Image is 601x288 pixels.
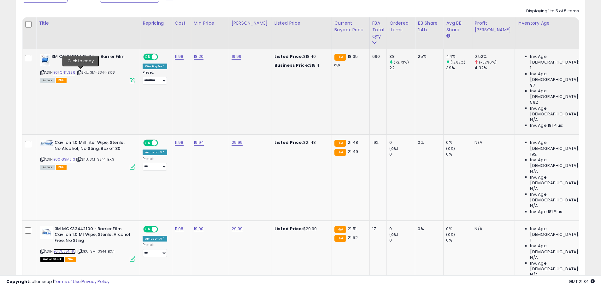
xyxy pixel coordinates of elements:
b: Cavilon 1.0 Milliliter Wipe, Sterile, No Alcohol, No Sting, Box of 30 [55,140,131,153]
div: Profit [PERSON_NAME] [474,20,512,33]
div: Min Price [194,20,226,27]
small: (0%) [446,232,455,237]
div: 0% [446,151,472,157]
a: 11.98 [175,139,184,146]
span: 1 [530,237,531,243]
a: 19.94 [194,139,204,146]
small: (-87.96%) [479,60,497,65]
a: B017U55NNQ [53,249,76,254]
small: FBA [334,226,346,233]
div: 39% [446,65,472,71]
div: 0% [418,140,439,145]
span: Inv. Age [DEMOGRAPHIC_DATA]: [530,140,588,151]
span: Inv. Age 181 Plus: [530,209,563,215]
span: Inv. Age [DEMOGRAPHIC_DATA]: [530,71,588,83]
div: ASIN: [40,54,135,83]
div: 0 [389,237,415,243]
div: Preset: [143,157,167,171]
b: 3M CAVILON NO-Sting Barrier Film [51,54,128,61]
a: 11.98 [175,53,184,60]
span: 97 [530,83,535,88]
div: ASIN: [40,140,135,169]
b: 3M MCK33442100 - Barrier Film Cavilon 1.0 Ml Wipe, Sterile, Alcohol Free, No Sting [55,226,131,245]
div: $21.48 [274,140,327,145]
span: ON [144,54,152,60]
small: (12.82%) [451,60,465,65]
b: Listed Price: [274,139,303,145]
div: 0 [389,151,415,157]
span: Inv. Age [DEMOGRAPHIC_DATA]: [530,226,588,237]
span: FBA [56,165,67,170]
div: $29.99 [274,226,327,232]
small: FBA [334,149,346,156]
small: FBA [334,54,346,61]
a: B07CNTLSS6 [53,70,75,75]
small: (0%) [389,146,398,151]
a: 19.90 [194,226,204,232]
b: Business Price: [274,62,309,68]
b: Listed Price: [274,226,303,232]
strong: Copyright [6,279,29,285]
span: 192 [530,151,536,157]
span: 18.35 [348,53,358,59]
div: Title [39,20,137,27]
span: 1 [530,65,531,71]
span: | SKU: 3M-3344-BX.4 [77,249,115,254]
span: N/A [530,255,538,260]
small: (72.73%) [394,60,409,65]
div: seller snap | | [6,279,109,285]
span: N/A [530,186,538,192]
span: 21.48 [348,139,358,145]
span: FBA [65,257,76,262]
small: FBA [334,235,346,242]
small: (0%) [446,146,455,151]
div: Avg BB Share [446,20,469,33]
a: Terms of Use [54,279,81,285]
div: 38 [389,54,415,59]
div: Ordered Items [389,20,412,33]
div: BB Share 24h. [418,20,441,33]
div: $18.40 [274,54,327,59]
div: N/A [474,226,510,232]
div: [PERSON_NAME] [232,20,269,27]
div: Current Buybox Price [334,20,367,33]
span: 21.52 [348,235,358,241]
div: Amazon AI * [143,236,167,242]
div: Win BuyBox * [143,64,167,69]
div: Repricing [143,20,169,27]
span: N/A [530,203,538,209]
span: Inv. Age [DEMOGRAPHIC_DATA]: [530,175,588,186]
div: 690 [372,54,382,59]
div: 4.32% [474,65,515,71]
img: 41H2yiN8gBL._SL40_.jpg [40,226,53,239]
a: B00IG3M5IS [53,157,75,162]
span: ON [144,226,152,232]
span: | SKU: 3M-3344-BX.8 [76,70,115,75]
div: 192 [372,140,382,145]
small: FBA [334,140,346,147]
span: Inv. Age [DEMOGRAPHIC_DATA]: [530,243,588,254]
span: N/A [530,117,538,123]
div: Preset: [143,243,167,257]
span: Inv. Age [DEMOGRAPHIC_DATA]: [530,157,588,169]
img: 313y6432QeL._SL40_.jpg [40,54,50,66]
small: Avg BB Share. [446,33,450,39]
span: All listings currently available for purchase on Amazon [40,78,55,83]
span: FBA [56,78,67,83]
span: Inv. Age [DEMOGRAPHIC_DATA]: [530,88,588,100]
span: 2025-09-17 21:34 GMT [569,279,595,285]
div: Displaying 1 to 5 of 5 items [526,8,579,14]
span: Inv. Age [DEMOGRAPHIC_DATA]-180: [530,106,588,117]
span: OFF [157,54,167,60]
div: N/A [474,140,510,145]
div: Amazon AI * [143,150,167,155]
span: OFF [157,140,167,146]
span: Inv. Age [DEMOGRAPHIC_DATA]-180: [530,192,588,203]
div: FBA Total Qty [372,20,384,40]
div: 0.52% [474,54,515,59]
b: Listed Price: [274,53,303,59]
div: Inventory Age [517,20,590,27]
div: 0% [418,226,439,232]
a: 18.20 [194,53,204,60]
div: 0% [446,140,472,145]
